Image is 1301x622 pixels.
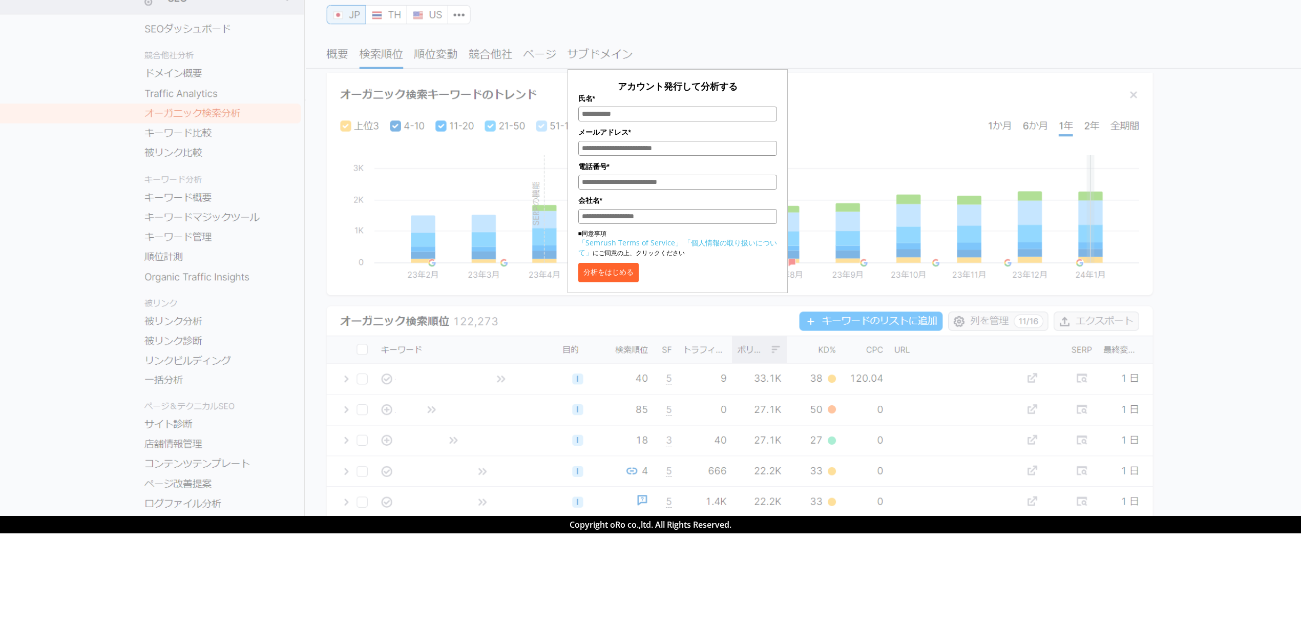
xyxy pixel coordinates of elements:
button: 分析をはじめる [578,263,639,282]
label: メールアドレス* [578,127,777,138]
label: 電話番号* [578,161,777,172]
span: Copyright oRo co.,ltd. All Rights Reserved. [570,519,731,530]
a: 「個人情報の取り扱いについて」 [578,238,777,257]
span: アカウント発行して分析する [618,80,738,92]
a: 「Semrush Terms of Service」 [578,238,682,247]
p: ■同意事項 にご同意の上、クリックください [578,229,777,258]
